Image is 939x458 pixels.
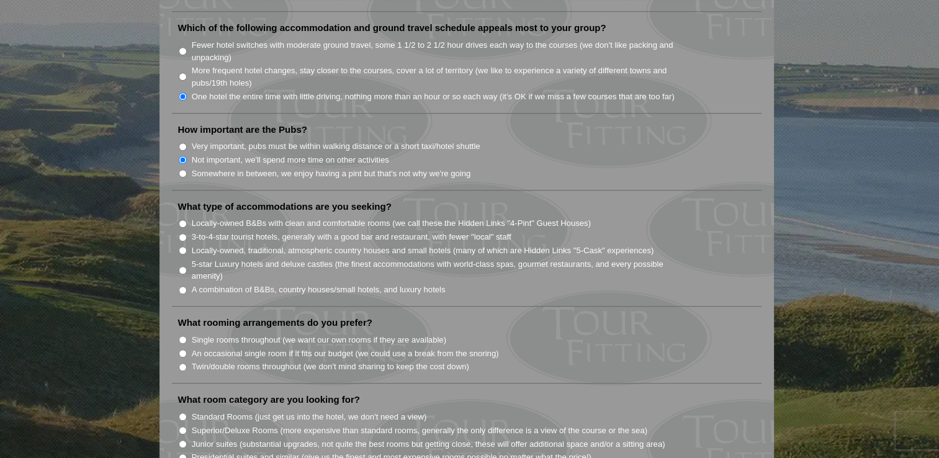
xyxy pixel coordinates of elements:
[192,65,691,89] label: More frequent hotel changes, stay closer to the courses, cover a lot of territory (we like to exp...
[192,39,691,63] label: Fewer hotel switches with moderate ground travel, some 1 1/2 to 2 1/2 hour drives each way to the...
[192,258,691,282] label: 5-star Luxury hotels and deluxe castles (the finest accommodations with world-class spas, gourmet...
[192,168,471,180] label: Somewhere in between, we enjoy having a pint but that's not why we're going
[192,231,511,243] label: 3-to-4-star tourist hotels, generally with a good bar and restaurant, with fewer "local" staff
[192,438,665,451] label: Junior suites (substantial upgrades, not quite the best rooms but getting close, these will offer...
[192,140,480,153] label: Very important, pubs must be within walking distance or a short taxi/hotel shuttle
[192,361,469,373] label: Twin/double rooms throughout (we don't mind sharing to keep the cost down)
[192,334,446,346] label: Single rooms throughout (we want our own rooms if they are available)
[178,317,372,329] label: What rooming arrangements do you prefer?
[192,411,427,423] label: Standard Rooms (just get us into the hotel, we don't need a view)
[178,393,360,406] label: What room category are you looking for?
[178,123,307,136] label: How important are the Pubs?
[178,22,606,34] label: Which of the following accommodation and ground travel schedule appeals most to your group?
[192,154,389,166] label: Not important, we'll spend more time on other activities
[178,200,392,213] label: What type of accommodations are you seeking?
[192,284,446,296] label: A combination of B&Bs, country houses/small hotels, and luxury hotels
[192,245,654,257] label: Locally-owned, traditional, atmospheric country houses and small hotels (many of which are Hidden...
[192,424,647,437] label: Superior/Deluxe Rooms (more expensive than standard rooms, generally the only difference is a vie...
[192,348,499,360] label: An occasional single room if it fits our budget (we could use a break from the snoring)
[192,91,675,103] label: One hotel the entire time with little driving, nothing more than an hour or so each way (it’s OK ...
[192,217,591,230] label: Locally-owned B&Bs with clean and comfortable rooms (we call these the Hidden Links "4-Pint" Gues...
